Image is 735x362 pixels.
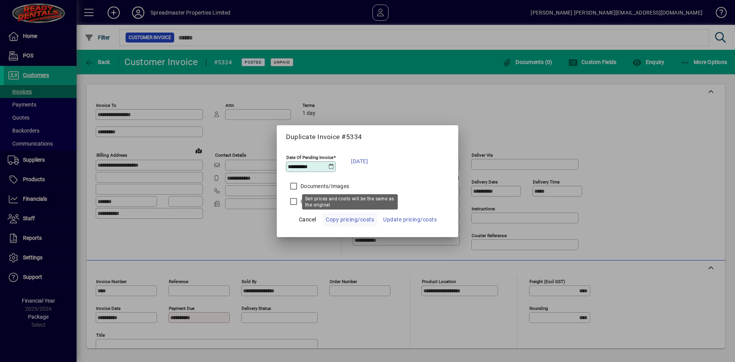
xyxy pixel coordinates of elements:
[299,182,349,190] label: Documents/Images
[286,133,449,141] h5: Duplicate Invoice #5334
[380,213,440,226] button: Update pricing/costs
[286,154,333,160] mat-label: Date Of Pending Invoice
[302,194,398,210] div: Sell prices and costs will be the same as the original
[323,213,377,226] button: Copy pricing/costs
[299,215,316,224] span: Cancel
[351,157,368,166] span: [DATE]
[383,215,437,224] span: Update pricing/costs
[295,213,320,226] button: Cancel
[326,215,374,224] span: Copy pricing/costs
[347,152,372,171] button: [DATE]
